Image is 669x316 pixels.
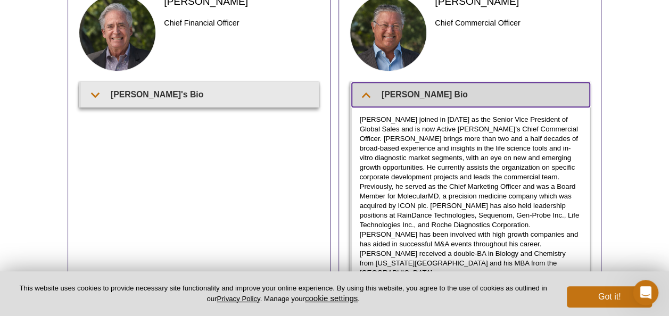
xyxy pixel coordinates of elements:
a: Privacy Policy [217,295,260,303]
h3: Chief Commercial Officer [435,16,590,29]
summary: [PERSON_NAME] Bio [352,82,590,106]
button: Got it! [567,286,652,307]
h3: Chief Financial Officer [164,16,319,29]
summary: [PERSON_NAME]'s Bio [81,82,319,106]
p: [PERSON_NAME] joined in [DATE] as the Senior Vice President of Global Sales and is now Active [PE... [360,115,582,278]
button: cookie settings [305,294,358,303]
p: This website uses cookies to provide necessary site functionality and improve your online experie... [17,284,549,304]
iframe: Intercom live chat [633,280,658,305]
